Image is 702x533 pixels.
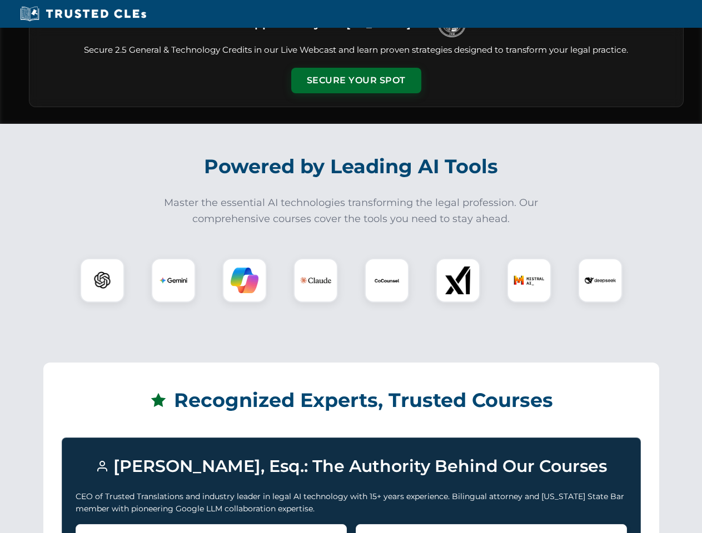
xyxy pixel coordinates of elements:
[160,266,187,294] img: Gemini Logo
[507,258,551,303] div: Mistral AI
[293,258,338,303] div: Claude
[373,266,401,294] img: CoCounsel Logo
[43,44,670,57] p: Secure 2.5 General & Technology Credits in our Live Webcast and learn proven strategies designed ...
[80,258,125,303] div: ChatGPT
[514,265,545,296] img: Mistral AI Logo
[76,451,627,481] h3: [PERSON_NAME], Esq.: The Authority Behind Our Courses
[291,68,421,93] button: Secure Your Spot
[76,490,627,515] p: CEO of Trusted Translations and industry leader in legal AI technology with 15+ years experience....
[365,258,409,303] div: CoCounsel
[86,264,118,296] img: ChatGPT Logo
[231,266,258,294] img: Copilot Logo
[62,381,641,420] h2: Recognized Experts, Trusted Courses
[578,258,623,303] div: DeepSeek
[157,195,546,227] p: Master the essential AI technologies transforming the legal profession. Our comprehensive courses...
[585,265,616,296] img: DeepSeek Logo
[17,6,150,22] img: Trusted CLEs
[300,265,331,296] img: Claude Logo
[444,266,472,294] img: xAI Logo
[151,258,196,303] div: Gemini
[43,147,659,186] h2: Powered by Leading AI Tools
[436,258,480,303] div: xAI
[222,258,267,303] div: Copilot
